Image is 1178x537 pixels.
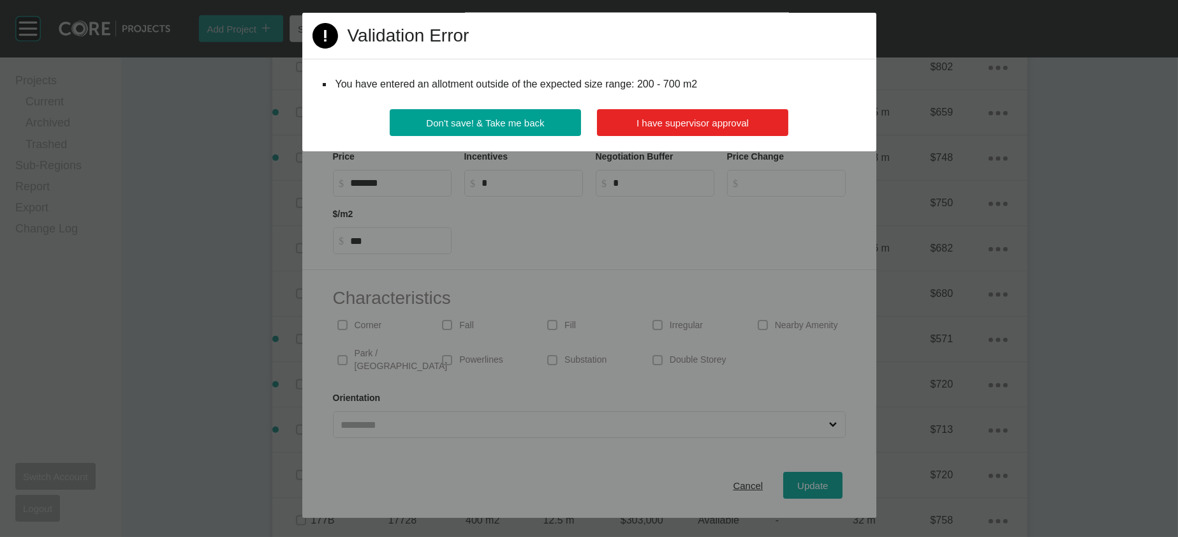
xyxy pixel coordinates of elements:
[637,117,749,128] span: I have supervisor approval
[426,117,544,128] span: Don't save! & Take me back
[348,23,469,48] h2: Validation Error
[333,75,846,94] div: You have entered an allotment outside of the expected size range: 200 - 700 m2
[597,109,788,136] button: I have supervisor approval
[390,109,581,136] button: Don't save! & Take me back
